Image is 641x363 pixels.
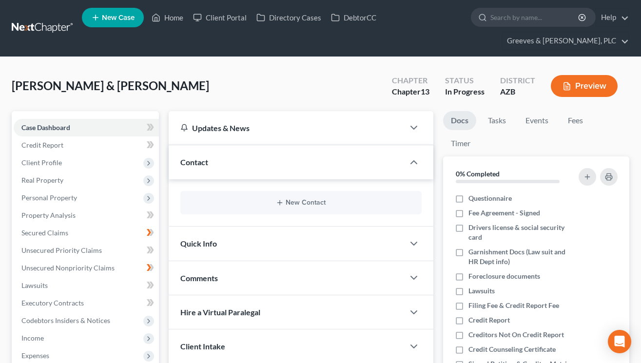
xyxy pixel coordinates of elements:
span: Hire a Virtual Paralegal [180,307,260,317]
div: AZB [500,86,535,97]
a: Greeves & [PERSON_NAME], PLC [502,32,629,50]
span: Foreclosure documents [468,271,540,281]
span: Filing Fee & Credit Report Fee [468,301,559,310]
span: Case Dashboard [21,123,70,132]
span: Credit Counseling Certificate [468,344,556,354]
span: Real Property [21,176,63,184]
a: Executory Contracts [14,294,159,312]
span: Lawsuits [21,281,48,289]
span: Fee Agreement - Signed [468,208,540,218]
span: Executory Contracts [21,299,84,307]
a: Lawsuits [14,277,159,294]
a: Secured Claims [14,224,159,242]
a: Home [147,9,188,26]
span: New Case [102,14,135,21]
a: Fees [560,111,591,130]
span: Garnishment Docs (Law suit and HR Dept info) [468,247,575,267]
span: Income [21,334,44,342]
a: Directory Cases [252,9,326,26]
span: Client Profile [21,158,62,167]
a: Property Analysis [14,207,159,224]
a: Unsecured Priority Claims [14,242,159,259]
span: Secured Claims [21,229,68,237]
a: Tasks [480,111,514,130]
div: In Progress [445,86,485,97]
span: Unsecured Priority Claims [21,246,102,254]
div: Status [445,75,485,86]
input: Search by name... [490,8,580,26]
div: Updates & News [180,123,392,133]
a: Docs [443,111,476,130]
a: Credit Report [14,136,159,154]
span: Comments [180,273,218,283]
a: Help [596,9,629,26]
span: Property Analysis [21,211,76,219]
span: Credit Report [468,315,510,325]
div: Chapter [392,75,429,86]
a: Timer [443,134,478,153]
span: Client Intake [180,342,225,351]
span: Contact [180,157,208,167]
div: District [500,75,535,86]
span: Quick Info [180,239,217,248]
span: Questionnaire [468,193,512,203]
span: 13 [421,87,429,96]
div: Chapter [392,86,429,97]
span: [PERSON_NAME] & [PERSON_NAME] [12,78,209,93]
a: Events [518,111,556,130]
span: Personal Property [21,193,77,202]
span: Drivers license & social security card [468,223,575,242]
span: Codebtors Insiders & Notices [21,316,110,325]
span: Expenses [21,351,49,360]
a: DebtorCC [326,9,381,26]
div: Open Intercom Messenger [608,330,631,353]
button: Preview [551,75,618,97]
a: Case Dashboard [14,119,159,136]
strong: 0% Completed [456,170,500,178]
span: Lawsuits [468,286,495,296]
span: Unsecured Nonpriority Claims [21,264,115,272]
a: Client Portal [188,9,252,26]
a: Unsecured Nonpriority Claims [14,259,159,277]
span: Credit Report [21,141,63,149]
button: New Contact [188,199,414,207]
span: Creditors Not On Credit Report [468,330,564,340]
